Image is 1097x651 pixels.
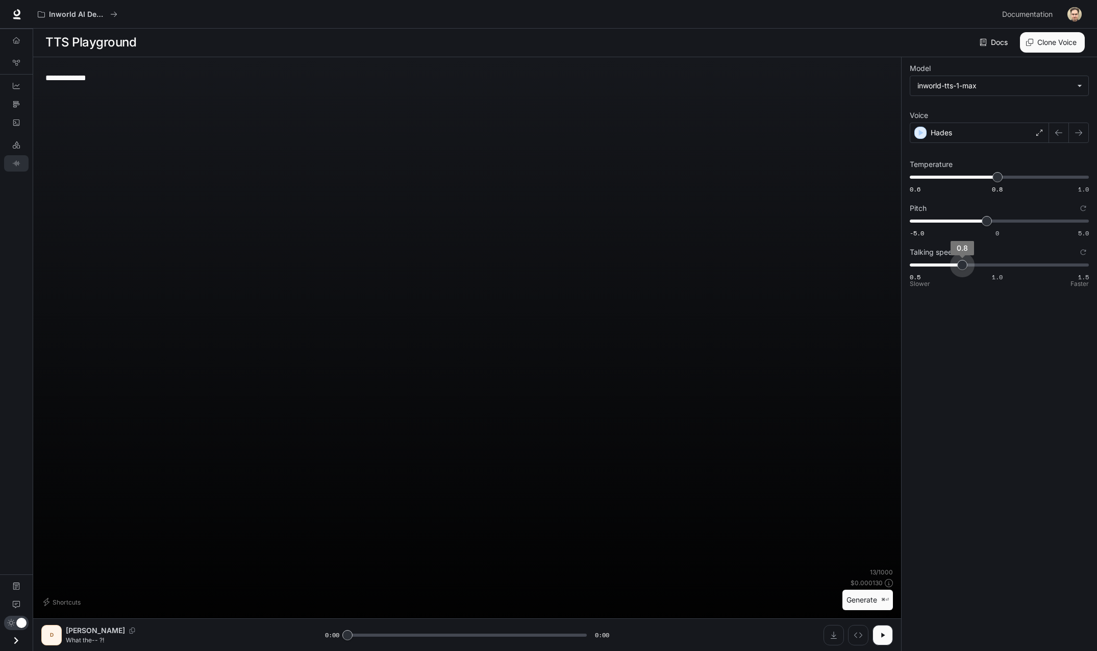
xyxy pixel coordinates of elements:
a: Traces [4,96,29,112]
button: User avatar [1064,4,1085,25]
p: $ 0.000130 [851,578,883,587]
span: Documentation [1002,8,1053,21]
a: Docs [978,32,1012,53]
a: TTS Playground [4,155,29,172]
p: Temperature [910,161,953,168]
a: Documentation [998,4,1060,25]
span: 5.0 [1078,229,1089,237]
button: All workspaces [33,4,122,25]
button: Open drawer [5,630,28,651]
p: ⌘⏎ [881,597,889,603]
button: Inspect [848,625,868,645]
a: Documentation [4,578,29,594]
a: Overview [4,32,29,49]
button: Copy Voice ID [125,628,139,634]
span: 0:00 [595,630,609,640]
p: What the-- ?! [66,636,301,644]
p: Hades [931,128,952,138]
a: Feedback [4,596,29,613]
p: Pitch [910,205,927,212]
span: 1.0 [992,273,1003,281]
span: 1.0 [1078,185,1089,194]
img: User avatar [1067,7,1082,21]
p: Faster [1070,281,1089,287]
a: Logs [4,114,29,131]
span: 0.6 [910,185,920,194]
span: 0.8 [992,185,1003,194]
span: 1.5 [1078,273,1089,281]
button: Reset to default [1078,203,1089,214]
button: Generate⌘⏎ [842,590,893,611]
p: Voice [910,112,928,119]
p: Inworld AI Demos [49,10,106,19]
span: 0.5 [910,273,920,281]
span: 0:00 [325,630,339,640]
button: Shortcuts [41,594,85,610]
div: inworld-tts-1-max [910,76,1088,95]
a: Dashboards [4,78,29,94]
span: 0.8 [957,244,968,252]
a: Graph Registry [4,55,29,71]
div: D [43,627,60,643]
p: [PERSON_NAME] [66,625,125,636]
p: 13 / 1000 [870,568,893,576]
h1: TTS Playground [45,32,136,53]
span: -5.0 [910,229,924,237]
p: Slower [910,281,930,287]
button: Clone Voice [1020,32,1085,53]
p: Talking speed [910,249,957,256]
span: 0 [995,229,999,237]
div: inworld-tts-1-max [917,81,1072,91]
button: Download audio [824,625,844,645]
span: Dark mode toggle [16,617,27,628]
a: LLM Playground [4,137,29,153]
p: Model [910,65,931,72]
button: Reset to default [1078,247,1089,258]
